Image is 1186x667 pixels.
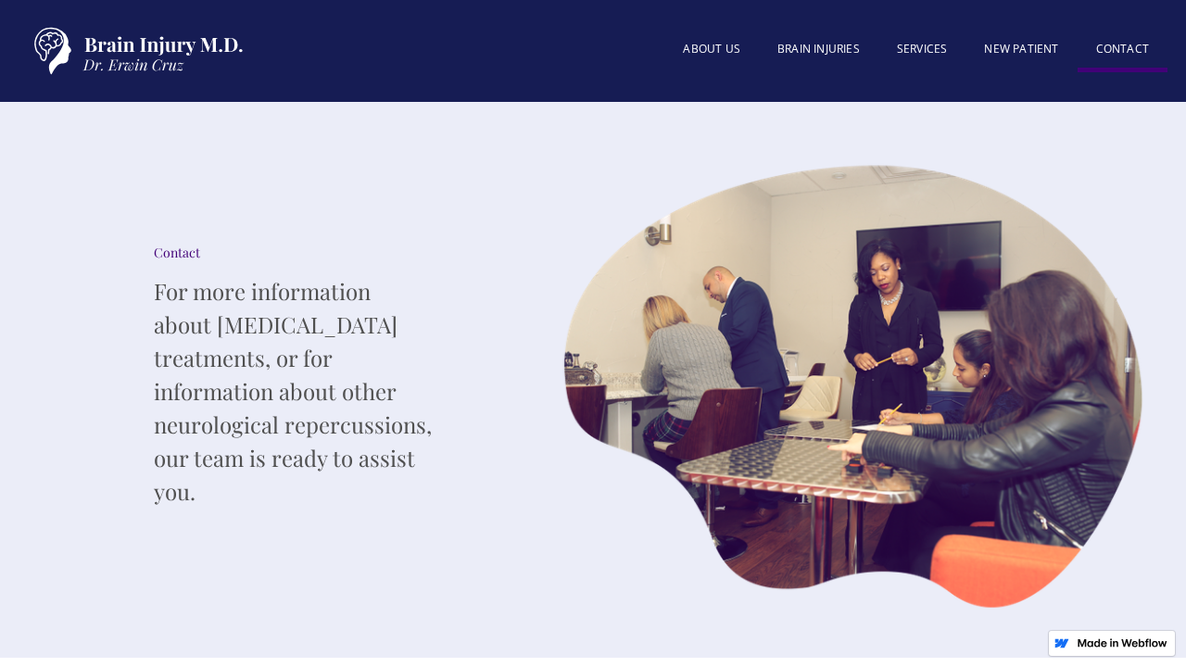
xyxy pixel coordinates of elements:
[759,31,878,68] a: BRAIN INJURIES
[19,19,250,83] a: home
[965,31,1077,68] a: New patient
[154,244,432,262] div: Contact
[1077,638,1167,648] img: Made in Webflow
[154,274,432,508] p: For more information about [MEDICAL_DATA] treatments, or for information about other neurological...
[664,31,759,68] a: About US
[1078,31,1167,72] a: Contact
[878,31,966,68] a: SERVICES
